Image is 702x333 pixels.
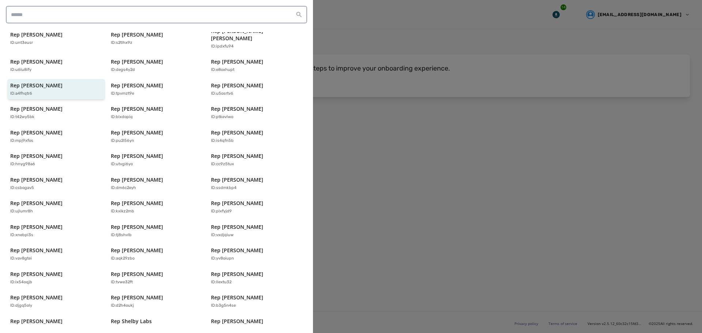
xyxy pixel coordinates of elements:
[208,126,306,147] button: Rep [PERSON_NAME]ID:is4qfn5b
[111,185,136,191] p: ID: dm6c2eyh
[208,24,306,53] button: Rep [PERSON_NAME] [PERSON_NAME]ID:ipdxfu94
[208,150,306,170] button: Rep [PERSON_NAME]ID:cc9z5tux
[10,326,33,333] p: ID: pork6yex
[10,294,63,301] p: Rep [PERSON_NAME]
[111,152,163,160] p: Rep [PERSON_NAME]
[10,223,63,231] p: Rep [PERSON_NAME]
[211,129,263,136] p: Rep [PERSON_NAME]
[108,79,205,100] button: Rep [PERSON_NAME]ID:tpvmzt9e
[211,318,263,325] p: Rep [PERSON_NAME]
[211,247,263,254] p: Rep [PERSON_NAME]
[10,303,32,309] p: ID: djgq5oly
[7,79,105,100] button: Rep [PERSON_NAME]ID:a4fhqtr6
[211,208,232,215] p: ID: plxfyjd9
[111,129,163,136] p: Rep [PERSON_NAME]
[111,40,132,46] p: ID: s2tlhx9z
[10,185,34,191] p: ID: csbogav5
[208,291,306,312] button: Rep [PERSON_NAME]ID:b3g5n4se
[211,326,235,333] p: ID: ncwt5s3q
[111,105,163,113] p: Rep [PERSON_NAME]
[111,91,134,97] p: ID: tpvmzt9e
[211,294,263,301] p: Rep [PERSON_NAME]
[111,208,134,215] p: ID: kxikz2mb
[10,176,63,183] p: Rep [PERSON_NAME]
[111,232,132,238] p: ID: tj8shvlb
[211,279,231,285] p: ID: llextu32
[211,256,234,262] p: ID: yv8oiupn
[10,58,63,65] p: Rep [PERSON_NAME]
[111,326,134,333] p: ID: srni62ym
[7,244,105,265] button: Rep [PERSON_NAME]ID:vav8gtei
[111,176,163,183] p: Rep [PERSON_NAME]
[208,268,306,288] button: Rep [PERSON_NAME]ID:llextu32
[208,55,306,76] button: Rep [PERSON_NAME]ID:e8oxhupt
[108,173,205,194] button: Rep [PERSON_NAME]ID:dm6c2eyh
[111,318,152,325] p: Rep Shelby Labs
[108,24,205,53] button: Rep [PERSON_NAME]ID:s2tlhx9z
[108,268,205,288] button: Rep [PERSON_NAME]ID:tvwe32ft
[10,152,63,160] p: Rep [PERSON_NAME]
[7,24,105,53] button: Rep [PERSON_NAME]ID:unt3eusr
[211,161,234,167] p: ID: cc9z5tux
[111,67,135,73] p: ID: degs4y2d
[10,256,32,262] p: ID: vav8gtei
[10,247,63,254] p: Rep [PERSON_NAME]
[10,67,31,73] p: ID: u6lu8ify
[211,67,234,73] p: ID: e8oxhupt
[211,91,233,97] p: ID: u5osrtv6
[10,200,63,207] p: Rep [PERSON_NAME]
[7,291,105,312] button: Rep [PERSON_NAME]ID:djgq5oly
[208,173,306,194] button: Rep [PERSON_NAME]ID:ssdmkbp4
[7,197,105,217] button: Rep [PERSON_NAME]ID:ujlumr8h
[10,208,33,215] p: ID: ujlumr8h
[211,43,234,50] p: ID: ipdxfu94
[111,279,133,285] p: ID: tvwe32ft
[111,256,135,262] p: ID: aqk29zbo
[211,232,234,238] p: ID: vxdjqiuw
[10,82,63,89] p: Rep [PERSON_NAME]
[7,150,105,170] button: Rep [PERSON_NAME]ID:hnyg98a6
[10,232,33,238] p: ID: xnebpl3s
[211,200,263,207] p: Rep [PERSON_NAME]
[211,152,263,160] p: Rep [PERSON_NAME]
[111,247,163,254] p: Rep [PERSON_NAME]
[211,185,237,191] p: ID: ssdmkbp4
[111,303,134,309] p: ID: d2h4oukj
[7,126,105,147] button: Rep [PERSON_NAME]ID:mpj9xfos
[211,303,236,309] p: ID: b3g5n4se
[211,138,234,144] p: ID: is4qfn5b
[208,197,306,217] button: Rep [PERSON_NAME]ID:plxfyjd9
[10,161,35,167] p: ID: hnyg98a6
[208,244,306,265] button: Rep [PERSON_NAME]ID:yv8oiupn
[10,105,63,113] p: Rep [PERSON_NAME]
[211,270,263,278] p: Rep [PERSON_NAME]
[108,244,205,265] button: Rep [PERSON_NAME]ID:aqk29zbo
[111,31,163,38] p: Rep [PERSON_NAME]
[208,220,306,241] button: Rep [PERSON_NAME]ID:vxdjqiuw
[111,161,133,167] p: ID: utvgi6yo
[7,268,105,288] button: Rep [PERSON_NAME]ID:ix54oqjb
[111,270,163,278] p: Rep [PERSON_NAME]
[111,223,163,231] p: Rep [PERSON_NAME]
[10,91,32,97] p: ID: a4fhqtr6
[7,55,105,76] button: Rep [PERSON_NAME]ID:u6lu8ify
[111,58,163,65] p: Rep [PERSON_NAME]
[208,102,306,123] button: Rep [PERSON_NAME]ID:ptkevlwo
[111,138,134,144] p: ID: pu2l56yn
[7,220,105,241] button: Rep [PERSON_NAME]ID:xnebpl3s
[211,27,295,42] p: Rep [PERSON_NAME] [PERSON_NAME]
[211,176,263,183] p: Rep [PERSON_NAME]
[208,79,306,100] button: Rep [PERSON_NAME]ID:u5osrtv6
[10,129,63,136] p: Rep [PERSON_NAME]
[10,270,63,278] p: Rep [PERSON_NAME]
[7,102,105,123] button: Rep [PERSON_NAME]ID:t42wy5bk
[10,114,34,120] p: ID: t42wy5bk
[211,58,263,65] p: Rep [PERSON_NAME]
[211,105,263,113] p: Rep [PERSON_NAME]
[211,114,233,120] p: ID: ptkevlwo
[108,150,205,170] button: Rep [PERSON_NAME]ID:utvgi6yo
[10,40,33,46] p: ID: unt3eusr
[111,294,163,301] p: Rep [PERSON_NAME]
[7,173,105,194] button: Rep [PERSON_NAME]ID:csbogav5
[111,82,163,89] p: Rep [PERSON_NAME]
